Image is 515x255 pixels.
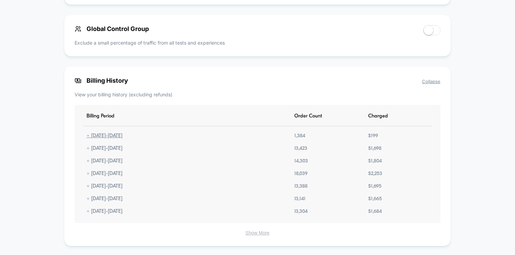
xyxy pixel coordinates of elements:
div: 13,388 [291,184,311,189]
div: + [DATE] - [DATE] [83,171,126,177]
div: $ 199 [365,133,381,139]
p: View your billing history (excluding refunds) [75,91,440,98]
div: Charged [365,113,391,119]
p: Exclude a small percentage of traffic from all tests and experiences [75,39,225,46]
div: + [DATE] - [DATE] [83,184,126,189]
div: $ 1,684 [365,209,385,214]
div: 14,303 [291,158,311,164]
div: $ 2,253 [365,171,386,177]
div: $ 1,698 [365,146,385,152]
div: 18,039 [291,171,311,177]
span: Billing History [75,77,440,84]
div: $ 1,804 [365,158,385,164]
div: 13,141 [291,196,309,202]
span: Collapse [422,79,440,84]
div: + [DATE] - [DATE] [83,158,126,164]
div: + [DATE] - [DATE] [83,146,126,152]
button: Show More [75,230,440,236]
div: 13,304 [291,209,311,214]
div: 1,384 [291,133,309,139]
span: Global Control Group [75,25,149,32]
div: + [DATE] - [DATE] [83,196,126,202]
div: + [DATE] - [DATE] [83,133,126,139]
div: $ 1,665 [365,196,385,202]
div: 13,423 [291,146,311,152]
div: Billing Period [83,113,118,119]
div: Order Count [291,113,326,119]
div: $ 1,695 [365,184,385,189]
div: + [DATE] - [DATE] [83,209,126,214]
